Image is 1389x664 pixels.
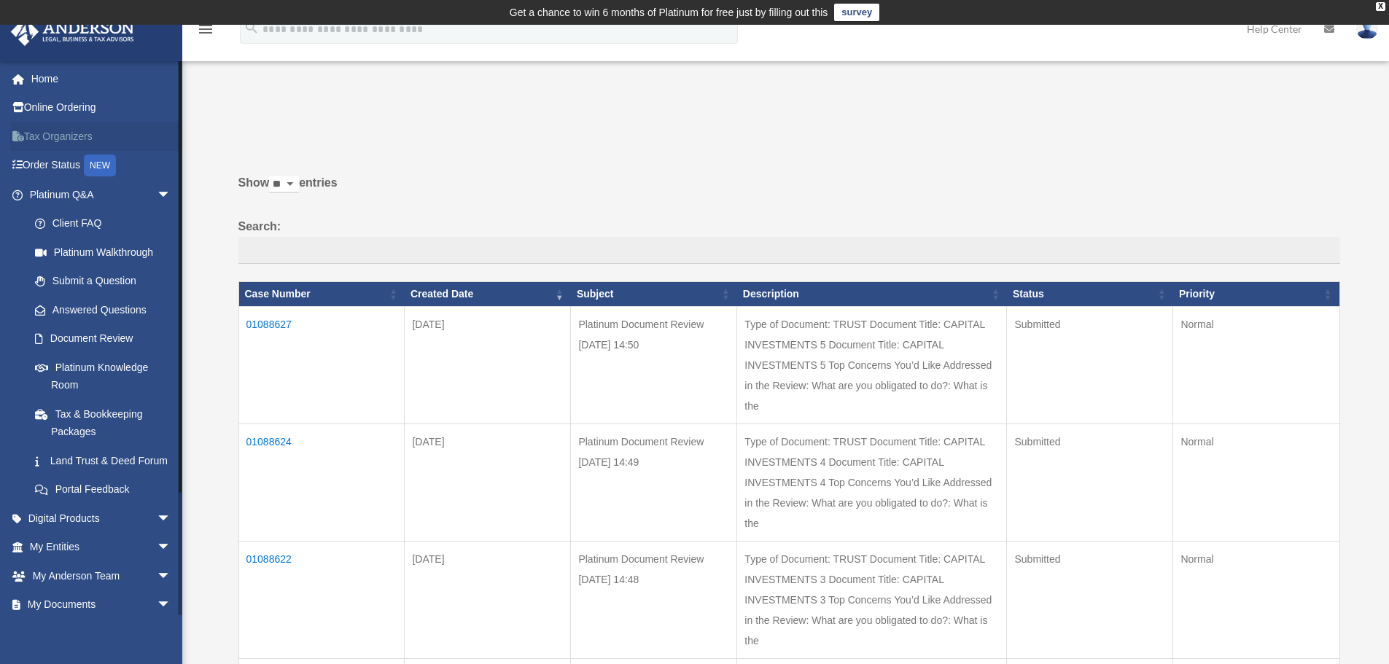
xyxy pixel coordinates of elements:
a: Platinum Q&Aarrow_drop_down [10,180,186,209]
td: Submitted [1007,423,1173,541]
td: 01088624 [238,423,405,541]
td: Platinum Document Review [DATE] 14:50 [571,306,737,423]
td: Platinum Document Review [DATE] 14:48 [571,541,737,658]
a: Home [10,64,193,93]
td: Normal [1173,423,1339,541]
img: Anderson Advisors Platinum Portal [7,17,139,46]
div: close [1376,2,1385,11]
label: Show entries [238,173,1340,208]
td: Normal [1173,541,1339,658]
td: [DATE] [405,423,571,541]
a: survey [834,4,879,21]
a: Submit a Question [20,267,186,296]
i: search [244,20,260,36]
span: arrow_drop_down [157,533,186,563]
input: Search: [238,237,1340,265]
th: Priority: activate to sort column ascending [1173,282,1339,307]
span: arrow_drop_down [157,590,186,620]
label: Search: [238,216,1340,265]
td: Submitted [1007,541,1173,658]
div: Get a chance to win 6 months of Platinum for free just by filling out this [510,4,828,21]
a: Portal Feedback [20,475,186,504]
a: Digital Productsarrow_drop_down [10,504,193,533]
a: Platinum Walkthrough [20,238,186,267]
a: Platinum Knowledge Room [20,353,186,399]
span: arrow_drop_down [157,504,186,534]
td: 01088622 [238,541,405,658]
a: My Entitiesarrow_drop_down [10,533,193,562]
td: Type of Document: TRUST Document Title: CAPITAL INVESTMENTS 3 Document Title: CAPITAL INVESTMENTS... [737,541,1007,658]
a: menu [197,26,214,38]
a: My Documentsarrow_drop_down [10,590,193,620]
a: Online Ordering [10,93,193,122]
a: Answered Questions [20,295,179,324]
td: [DATE] [405,306,571,423]
a: Client FAQ [20,209,186,238]
th: Status: activate to sort column ascending [1007,282,1173,307]
a: Tax Organizers [10,122,193,151]
a: My Anderson Teamarrow_drop_down [10,561,193,590]
th: Created Date: activate to sort column ascending [405,282,571,307]
i: menu [197,20,214,38]
td: 01088627 [238,306,405,423]
span: arrow_drop_down [157,561,186,591]
td: Submitted [1007,306,1173,423]
td: Type of Document: TRUST Document Title: CAPITAL INVESTMENTS 5 Document Title: CAPITAL INVESTMENTS... [737,306,1007,423]
th: Description: activate to sort column ascending [737,282,1007,307]
td: Type of Document: TRUST Document Title: CAPITAL INVESTMENTS 4 Document Title: CAPITAL INVESTMENTS... [737,423,1007,541]
span: arrow_drop_down [157,180,186,210]
td: Platinum Document Review [DATE] 14:49 [571,423,737,541]
img: User Pic [1356,18,1378,39]
td: Normal [1173,306,1339,423]
td: [DATE] [405,541,571,658]
a: Land Trust & Deed Forum [20,446,186,475]
a: Tax & Bookkeeping Packages [20,399,186,446]
th: Subject: activate to sort column ascending [571,282,737,307]
select: Showentries [269,176,299,193]
a: Order StatusNEW [10,151,193,181]
a: Document Review [20,324,186,354]
div: NEW [84,155,116,176]
th: Case Number: activate to sort column ascending [238,282,405,307]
